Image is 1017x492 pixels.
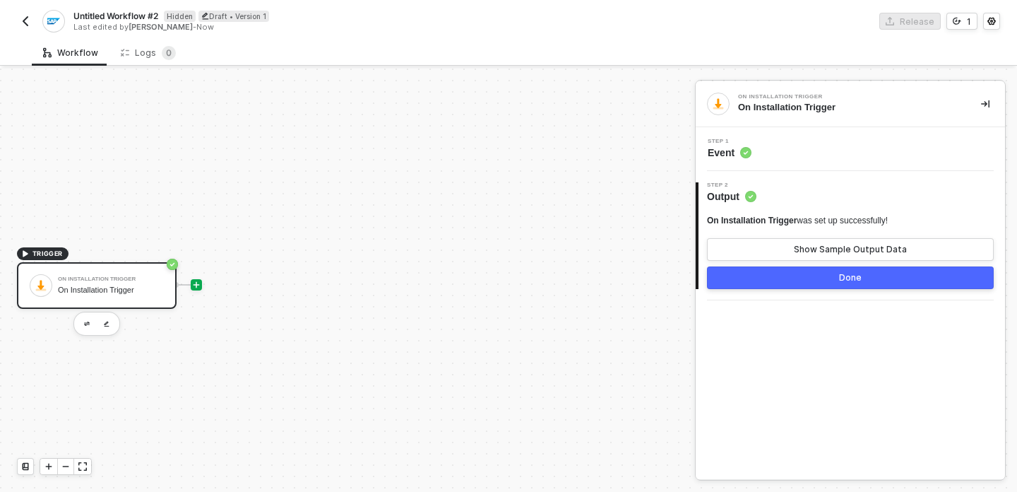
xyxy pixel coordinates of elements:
[708,139,751,144] span: Step 1
[20,16,31,27] img: back
[707,216,797,225] span: On Installation Trigger
[696,182,1005,289] div: Step 2Output On Installation Triggerwas set up successfully!Show Sample Output DataDone
[987,17,996,25] span: icon-settings
[32,248,63,259] span: TRIGGER
[98,315,115,332] button: edit-cred
[84,322,90,327] img: edit-cred
[707,215,888,227] div: was set up successfully!
[981,100,989,108] span: icon-collapse-right
[162,46,176,60] sup: 0
[707,266,994,289] button: Done
[73,10,158,22] span: Untitled Workflow #2
[708,146,751,160] span: Event
[129,22,193,32] span: [PERSON_NAME]
[946,13,977,30] button: 1
[839,272,862,283] div: Done
[167,259,178,270] span: icon-success-page
[58,286,164,295] div: On Installation Trigger
[78,462,87,471] span: icon-expand
[707,182,756,188] span: Step 2
[192,281,201,289] span: icon-play
[21,250,30,258] span: icon-play
[47,15,59,28] img: integration-icon
[201,12,209,20] span: icon-edit
[17,13,34,30] button: back
[73,22,507,33] div: Last edited by - Now
[794,244,907,255] div: Show Sample Output Data
[967,16,971,28] div: 1
[58,276,164,282] div: On Installation Trigger
[707,238,994,261] button: Show Sample Output Data
[164,11,196,22] span: Hidden
[44,462,53,471] span: icon-play
[879,13,941,30] button: Release
[61,462,70,471] span: icon-minus
[712,98,725,110] img: integration-icon
[738,94,950,100] div: On Installation Trigger
[738,101,958,114] div: On Installation Trigger
[104,321,109,327] img: edit-cred
[35,279,47,292] img: icon
[953,17,961,25] span: icon-versioning
[707,189,756,204] span: Output
[78,315,95,332] button: edit-cred
[43,47,98,59] div: Workflow
[198,11,269,22] div: Draft • Version 1
[121,46,176,60] div: Logs
[696,139,1005,160] div: Step 1Event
